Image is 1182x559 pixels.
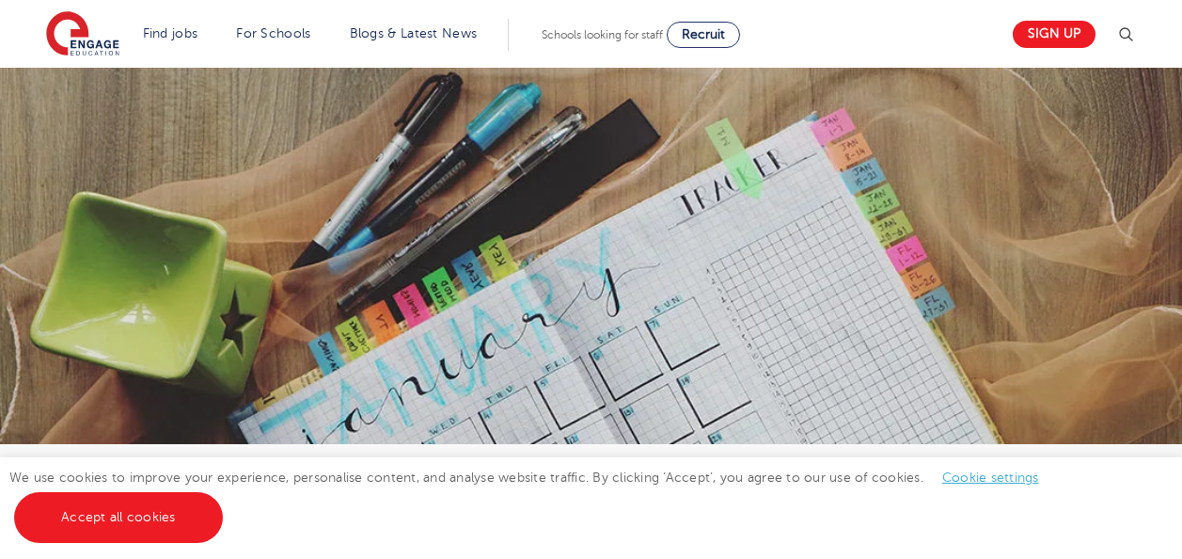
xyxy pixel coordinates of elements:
img: Engage Education [46,11,119,58]
a: Cookie settings [942,471,1039,485]
a: Accept all cookies [14,492,223,543]
span: Recruit [682,27,725,41]
a: Blogs & Latest News [350,26,478,40]
a: Sign up [1013,21,1095,48]
span: Schools looking for staff [542,28,663,41]
a: For Schools [236,26,310,40]
a: Recruit [667,22,740,48]
span: We use cookies to improve your experience, personalise content, and analyse website traffic. By c... [9,471,1058,524]
a: Find jobs [143,26,198,40]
